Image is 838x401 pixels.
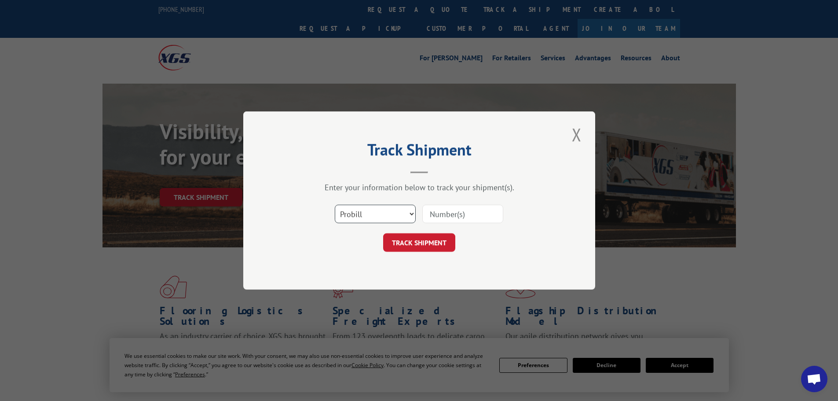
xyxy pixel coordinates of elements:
[422,205,503,223] input: Number(s)
[801,366,827,392] a: Open chat
[287,182,551,192] div: Enter your information below to track your shipment(s).
[569,122,584,147] button: Close modal
[383,233,455,252] button: TRACK SHIPMENT
[287,143,551,160] h2: Track Shipment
